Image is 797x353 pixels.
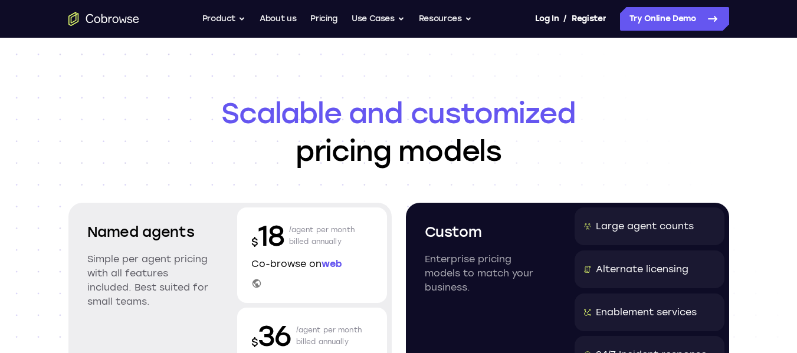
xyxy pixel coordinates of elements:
[260,7,296,31] a: About us
[68,94,729,170] h1: pricing models
[419,7,472,31] button: Resources
[68,12,139,26] a: Go to the home page
[425,222,546,243] h2: Custom
[596,262,688,276] div: Alternate licensing
[352,7,405,31] button: Use Cases
[87,222,209,243] h2: Named agents
[251,257,373,271] p: Co-browse on
[289,217,355,255] p: /agent per month billed annually
[563,12,567,26] span: /
[251,236,258,249] span: $
[251,217,284,255] p: 18
[87,252,209,309] p: Simple per agent pricing with all features included. Best suited for small teams.
[322,258,342,269] span: web
[202,7,246,31] button: Product
[310,7,337,31] a: Pricing
[572,7,606,31] a: Register
[68,94,729,132] span: Scalable and customized
[596,219,694,233] div: Large agent counts
[251,336,258,349] span: $
[596,305,697,319] div: Enablement services
[535,7,559,31] a: Log In
[620,7,729,31] a: Try Online Demo
[425,252,546,295] p: Enterprise pricing models to match your business.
